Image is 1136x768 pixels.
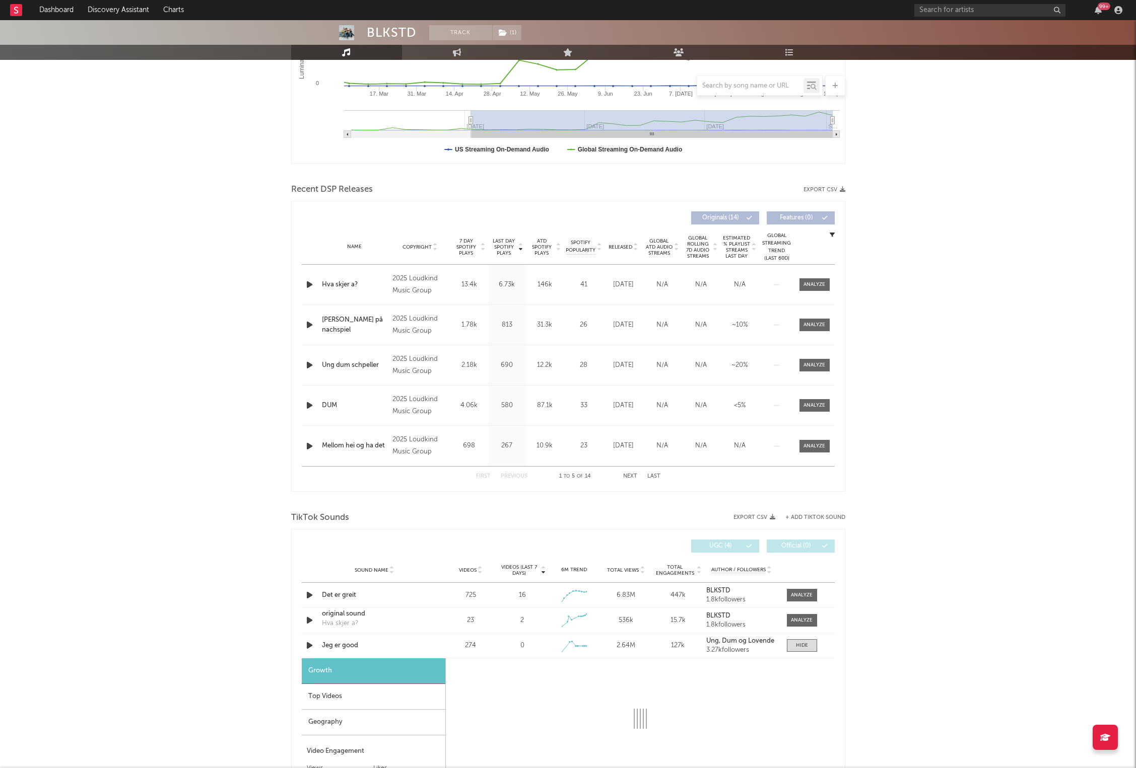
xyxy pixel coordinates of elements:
[654,641,701,651] div: 127k
[459,567,477,573] span: Videos
[691,211,759,224] button: Originals(14)
[1095,6,1102,14] button: 99+
[566,320,602,330] div: 26
[322,609,427,619] a: original sound
[645,441,679,451] div: N/A
[566,239,595,254] span: Spotify Popularity
[528,401,561,411] div: 87.1k
[403,244,432,250] span: Copyright
[577,146,682,153] text: Global Streaming On-Demand Audio
[453,280,486,290] div: 13.4k
[691,540,759,553] button: UGC(4)
[607,567,639,573] span: Total Views
[773,543,820,549] span: Official ( 0 )
[706,596,776,603] div: 1.8k followers
[291,512,349,524] span: TikTok Sounds
[564,474,570,479] span: to
[706,622,776,629] div: 1.8k followers
[322,619,358,629] div: Hva skjer a?
[429,25,492,40] button: Track
[645,360,679,370] div: N/A
[645,320,679,330] div: N/A
[322,441,388,451] a: Mellom hei og ha det
[322,280,388,290] div: Hva skjer a?
[684,401,718,411] div: N/A
[501,474,527,479] button: Previous
[491,401,523,411] div: 580
[698,215,744,221] span: Originals ( 14 )
[706,587,776,594] a: BLKSTD
[566,280,602,290] div: 41
[392,434,447,458] div: 2025 Loudkind Music Group
[767,211,835,224] button: Features(0)
[762,232,792,262] div: Global Streaming Trend (Last 60D)
[307,745,440,757] div: Video Engagement
[723,441,757,451] div: N/A
[706,587,730,594] strong: BLKSTD
[623,474,637,479] button: Next
[551,566,597,574] div: 6M Trend
[577,474,583,479] span: of
[476,474,491,479] button: First
[491,280,523,290] div: 6.73k
[603,641,649,651] div: 2.64M
[566,360,602,370] div: 28
[491,238,517,256] span: Last Day Spotify Plays
[607,360,640,370] div: [DATE]
[566,441,602,451] div: 23
[775,515,845,520] button: + Add TikTok Sound
[322,360,388,370] div: Ung dum schpeller
[492,25,522,40] span: ( 1 )
[607,280,640,290] div: [DATE]
[785,515,845,520] button: + Add TikTok Sound
[493,25,521,40] button: (1)
[453,360,486,370] div: 2.18k
[684,360,718,370] div: N/A
[491,320,523,330] div: 813
[291,184,373,196] span: Recent DSP Releases
[322,243,388,251] div: Name
[603,616,649,626] div: 536k
[528,441,561,451] div: 10.9k
[302,684,445,710] div: Top Videos
[322,641,427,651] a: Jeg er good
[447,616,494,626] div: 23
[706,612,730,619] strong: BLKSTD
[684,235,712,259] span: Global Rolling 7D Audio Streams
[733,514,775,520] button: Export CSV
[706,612,776,620] a: BLKSTD
[548,471,603,483] div: 1 5 14
[322,590,427,600] div: Det er greit
[392,353,447,377] div: 2025 Loudkind Music Group
[609,244,632,250] span: Released
[392,273,447,297] div: 2025 Loudkind Music Group
[528,360,561,370] div: 12.2k
[723,320,757,330] div: ~ 10 %
[491,441,523,451] div: 267
[723,235,751,259] span: Estimated % Playlist Streams Last Day
[566,401,602,411] div: 33
[654,564,695,576] span: Total Engagements
[302,658,445,684] div: Growth
[647,474,660,479] button: Last
[453,238,480,256] span: 7 Day Spotify Plays
[603,590,649,600] div: 6.83M
[697,82,804,90] input: Search by song name or URL
[684,441,718,451] div: N/A
[322,315,388,335] a: [PERSON_NAME] på nachspiel
[453,401,486,411] div: 4.06k
[519,590,526,600] div: 16
[723,401,757,411] div: <5%
[528,320,561,330] div: 31.3k
[828,123,837,129] text: S…
[706,647,776,654] div: 3.27k followers
[645,280,679,290] div: N/A
[302,710,445,735] div: Geography
[711,567,766,573] span: Author / Followers
[645,401,679,411] div: N/A
[684,280,718,290] div: N/A
[528,280,561,290] div: 146k
[654,616,701,626] div: 15.7k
